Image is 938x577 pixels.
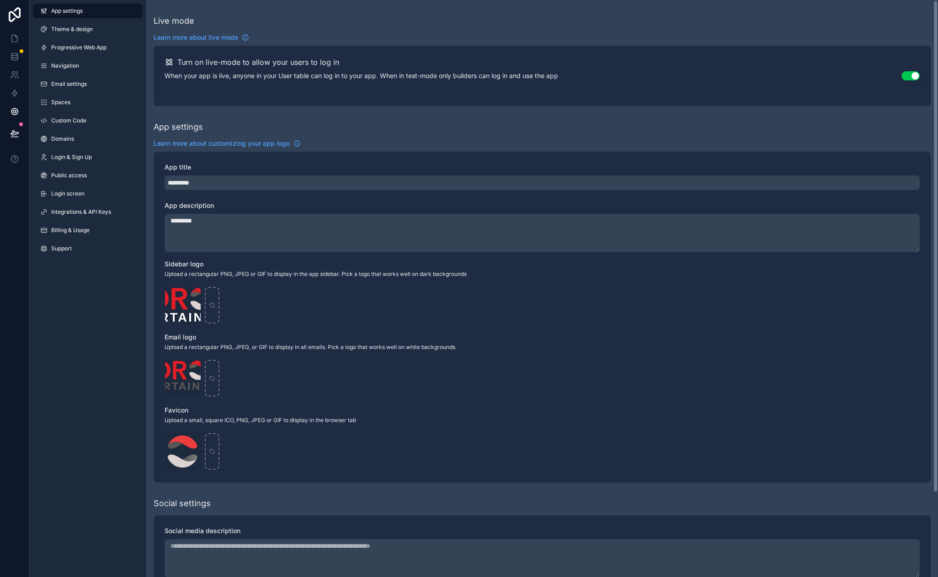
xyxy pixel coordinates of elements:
[154,139,301,148] a: Learn more about customizing your app logo
[51,172,87,179] span: Public access
[154,121,203,133] div: App settings
[51,62,79,69] span: Navigation
[33,40,143,55] a: Progressive Web App
[154,139,290,148] span: Learn more about customizing your app logo
[154,497,211,510] div: Social settings
[165,163,191,171] span: App title
[33,186,143,201] a: Login screen
[33,113,143,128] a: Custom Code
[165,201,214,209] span: App description
[51,26,93,33] span: Theme & design
[33,22,143,37] a: Theme & design
[33,205,143,219] a: Integrations & API Keys
[33,150,143,164] a: Login & Sign Up
[33,4,143,18] a: App settings
[51,227,90,234] span: Billing & Usage
[51,190,85,197] span: Login screen
[33,77,143,91] a: Email settings
[51,99,70,106] span: Spaces
[33,241,143,256] a: Support
[51,245,72,252] span: Support
[165,333,196,341] span: Email logo
[177,57,339,68] h2: Turn on live-mode to allow your users to log in
[51,117,86,124] span: Custom Code
[33,223,143,238] a: Billing & Usage
[51,135,74,143] span: Domains
[51,208,111,216] span: Integrations & API Keys
[51,7,83,15] span: App settings
[33,58,143,73] a: Navigation
[165,417,920,424] span: Upload a small, square ICO, PNG, JPEG or GIF to display in the browser tab
[165,527,240,535] span: Social media description
[165,270,920,278] span: Upload a rectangular PNG, JPEG or GIF to display in the app sidebar. Pick a logo that works well ...
[154,33,238,42] span: Learn more about live mode
[165,260,203,268] span: Sidebar logo
[51,44,107,51] span: Progressive Web App
[154,33,249,42] a: Learn more about live mode
[51,154,92,161] span: Login & Sign Up
[51,80,87,88] span: Email settings
[154,15,194,27] div: Live mode
[165,406,188,414] span: Favicon
[165,71,569,80] p: When your app is live, anyone in your User table can log in to your app. When in test-mode only b...
[165,344,920,351] span: Upload a rectangular PNG, JPEG, or GIF to display in all emails. Pick a logo that works well on w...
[33,95,143,110] a: Spaces
[33,168,143,183] a: Public access
[33,132,143,146] a: Domains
